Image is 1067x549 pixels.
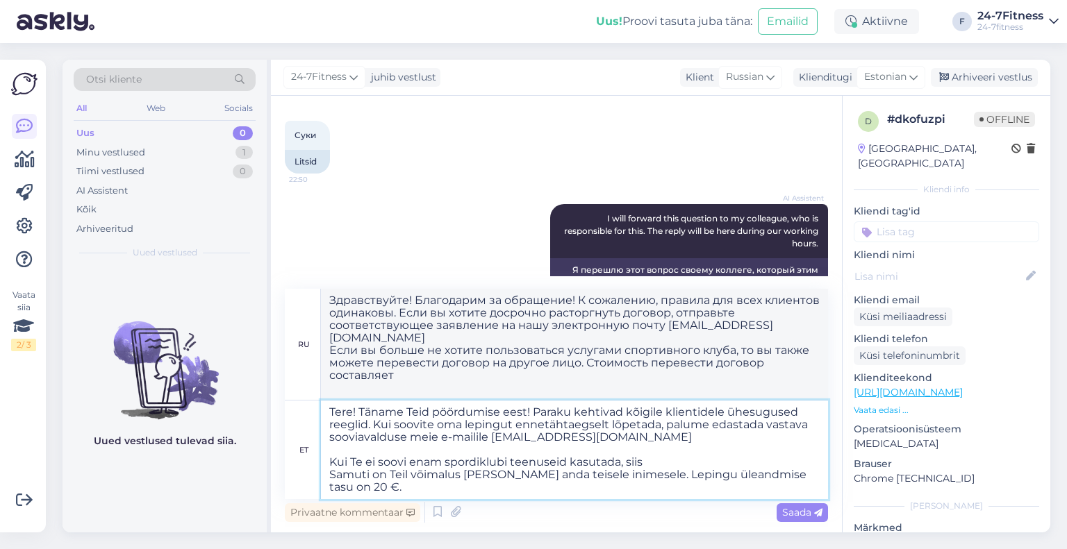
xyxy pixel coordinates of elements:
input: Lisa tag [854,221,1039,242]
div: AI Assistent [76,184,128,198]
span: Offline [974,112,1035,127]
div: Klient [680,70,714,85]
div: Я перешлю этот вопрос своему коллеге, который этим занимается. Ответ будет здесь в рабочее время. [550,258,828,294]
div: Proovi tasuta juba täna: [596,13,752,30]
div: 24-7Fitness [977,10,1043,22]
div: et [299,438,308,462]
div: F [952,12,972,31]
p: Vaata edasi ... [854,404,1039,416]
p: Chrome [TECHNICAL_ID] [854,471,1039,486]
span: AI Assistent [772,193,824,203]
div: Küsi meiliaadressi [854,307,952,326]
div: Arhiveeri vestlus [931,68,1038,87]
span: Saada [782,506,822,518]
span: d [865,116,872,126]
div: Litsid [285,150,330,174]
span: 24-7Fitness [291,69,347,85]
span: Russian [726,69,763,85]
div: Kõik [76,203,97,217]
div: 0 [233,164,253,178]
div: Küsi telefoninumbrit [854,346,966,365]
div: Uus [76,126,94,140]
textarea: Tere! Täname Teid pöördumise eest! Paraku kehtivad kõigile klientidele ühesugused reeglid. Kui so... [321,400,828,499]
div: # dkofuzpi [887,111,974,128]
p: Kliendi tag'id [854,204,1039,219]
p: [MEDICAL_DATA] [854,437,1039,451]
div: Privaatne kommentaar [285,503,420,522]
div: Aktiivne [834,9,919,34]
div: Vaata siia [11,289,36,351]
span: Суки [295,130,316,140]
div: Web [144,99,168,117]
p: Operatsioonisüsteem [854,422,1039,437]
div: Kliendi info [854,183,1039,196]
img: No chats [63,296,267,421]
div: All [74,99,90,117]
img: Askly Logo [11,71,38,97]
div: Tiimi vestlused [76,164,144,178]
div: ru [298,332,310,356]
div: Socials [222,99,256,117]
p: Klienditeekond [854,371,1039,385]
textarea: Здравствуйте! Благодарим за обращение! К сожалению, правила для всех клиентов одинаковы. Если вы ... [321,289,828,400]
span: I will forward this question to my colleague, who is responsible for this. The reply will be here... [564,213,820,248]
div: [PERSON_NAME] [854,500,1039,512]
div: [GEOGRAPHIC_DATA], [GEOGRAPHIC_DATA] [858,142,1011,171]
p: Kliendi telefon [854,332,1039,346]
div: 0 [233,126,253,140]
div: 24-7fitness [977,22,1043,33]
span: Otsi kliente [86,72,142,87]
div: Klienditugi [793,70,852,85]
div: 2 / 3 [11,339,36,351]
div: juhib vestlust [365,70,436,85]
p: Kliendi nimi [854,248,1039,262]
input: Lisa nimi [854,269,1023,284]
div: 1 [235,146,253,160]
b: Uus! [596,15,622,28]
div: Minu vestlused [76,146,145,160]
p: Märkmed [854,521,1039,535]
span: 22:50 [289,174,341,185]
a: 24-7Fitness24-7fitness [977,10,1059,33]
div: Arhiveeritud [76,222,133,236]
p: Brauser [854,457,1039,471]
span: Estonian [864,69,907,85]
a: [URL][DOMAIN_NAME] [854,386,963,398]
p: Kliendi email [854,293,1039,307]
span: Uued vestlused [133,246,197,259]
p: Uued vestlused tulevad siia. [94,434,236,448]
button: Emailid [758,8,818,35]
